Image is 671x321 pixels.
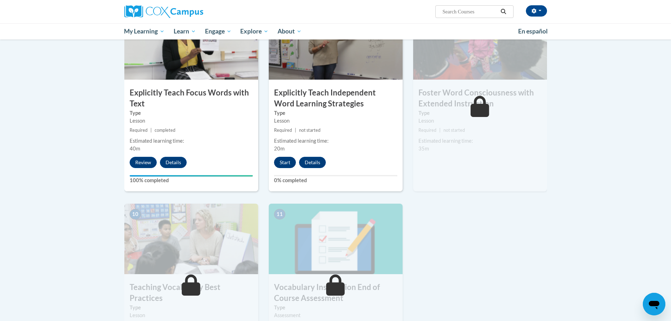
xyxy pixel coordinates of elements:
button: Start [274,157,296,168]
span: 11 [274,209,285,220]
span: About [278,27,302,36]
label: 100% completed [130,177,253,184]
span: Explore [240,27,268,36]
a: Learn [169,23,200,39]
label: Type [274,109,397,117]
span: not started [299,128,321,133]
span: | [150,128,152,133]
a: En español [514,24,552,39]
span: Required [274,128,292,133]
span: Required [130,128,148,133]
label: Type [130,109,253,117]
span: 35m [418,146,429,152]
a: Explore [236,23,273,39]
span: completed [155,128,175,133]
a: Cox Campus [124,5,258,18]
a: My Learning [120,23,169,39]
img: Course Image [413,9,547,80]
a: About [273,23,306,39]
a: Engage [200,23,236,39]
span: not started [443,128,465,133]
div: Estimated learning time: [274,137,397,145]
span: | [439,128,441,133]
span: 20m [274,146,285,152]
h3: Explicitly Teach Independent Word Learning Strategies [269,87,403,109]
div: Lesson [130,117,253,125]
div: Your progress [130,175,253,177]
span: 10 [130,209,141,220]
div: Estimated learning time: [418,137,542,145]
span: 40m [130,146,140,152]
input: Search Courses [442,7,498,16]
div: Assessment [274,311,397,319]
div: Lesson [418,117,542,125]
label: Type [274,304,397,311]
span: Required [418,128,436,133]
h3: Explicitly Teach Focus Words with Text [124,87,258,109]
label: Type [130,304,253,311]
img: Course Image [269,9,403,80]
img: Course Image [124,204,258,274]
span: Engage [205,27,231,36]
span: | [295,128,296,133]
label: 0% completed [274,177,397,184]
span: My Learning [124,27,164,36]
div: Estimated learning time: [130,137,253,145]
div: Lesson [274,117,397,125]
button: Details [160,157,187,168]
button: Account Settings [526,5,547,17]
h3: Teaching Vocabulary Best Practices [124,282,258,304]
span: Learn [174,27,196,36]
img: Cox Campus [124,5,203,18]
h3: Foster Word Consciousness with Extended Instruction [413,87,547,109]
iframe: Button to launch messaging window [643,293,665,315]
div: Main menu [114,23,558,39]
label: Type [418,109,542,117]
span: En español [518,27,548,35]
img: Course Image [269,204,403,274]
div: Lesson [130,311,253,319]
img: Course Image [124,9,258,80]
h3: Vocabulary Instruction End of Course Assessment [269,282,403,304]
button: Review [130,157,157,168]
button: Details [299,157,326,168]
button: Search [498,7,509,16]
